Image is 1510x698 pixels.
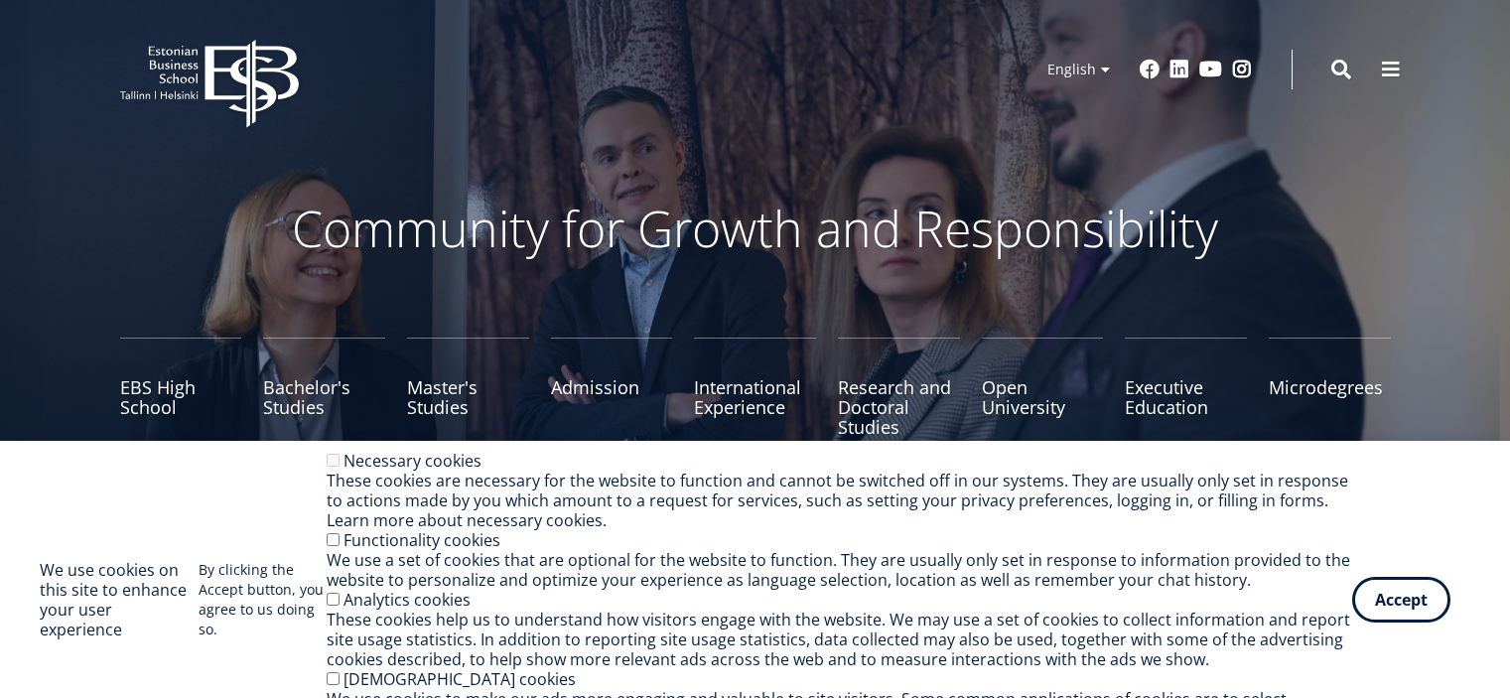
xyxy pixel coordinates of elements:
[982,338,1104,437] a: Open University
[343,589,471,611] label: Analytics cookies
[327,610,1352,669] div: These cookies help us to understand how visitors engage with the website. We may use a set of coo...
[120,338,242,437] a: EBS High School
[40,560,199,639] h2: We use cookies on this site to enhance your user experience
[551,338,673,437] a: Admission
[343,529,500,551] label: Functionality cookies
[1199,60,1222,79] a: Youtube
[1232,60,1252,79] a: Instagram
[343,450,481,472] label: Necessary cookies
[1125,338,1247,437] a: Executive Education
[1169,60,1189,79] a: Linkedin
[694,338,816,437] a: International Experience
[407,338,529,437] a: Master's Studies
[327,550,1352,590] div: We use a set of cookies that are optional for the website to function. They are usually only set ...
[838,338,960,437] a: Research and Doctoral Studies
[1269,338,1391,437] a: Microdegrees
[1140,60,1160,79] a: Facebook
[199,560,327,639] p: By clicking the Accept button, you agree to us doing so.
[229,199,1282,258] p: Community for Growth and Responsibility
[1352,577,1450,623] button: Accept
[263,338,385,437] a: Bachelor's Studies
[327,471,1352,530] div: These cookies are necessary for the website to function and cannot be switched off in our systems...
[343,668,576,690] label: [DEMOGRAPHIC_DATA] cookies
